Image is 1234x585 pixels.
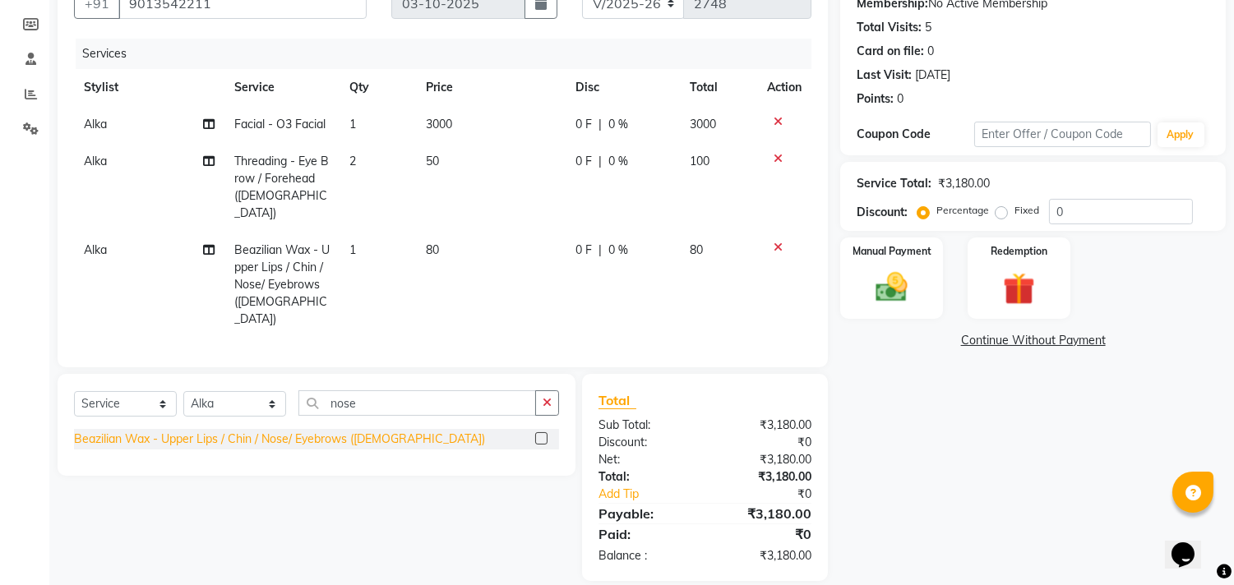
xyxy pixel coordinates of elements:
span: 0 F [575,242,592,259]
span: Facial - O3 Facial [234,117,326,131]
th: Service [224,69,340,106]
div: Last Visit: [857,67,912,84]
div: Balance : [586,547,705,564]
div: Points: [857,90,894,108]
th: Disc [566,69,680,106]
div: Discount: [586,434,705,451]
div: ₹3,180.00 [705,468,825,486]
div: 0 [927,43,934,60]
div: Discount: [857,204,908,221]
span: 0 % [608,153,628,170]
span: Total [599,392,636,409]
div: Service Total: [857,175,931,192]
a: Add Tip [586,486,725,503]
label: Fixed [1014,203,1039,218]
div: Net: [586,451,705,468]
div: 5 [925,19,931,36]
input: Enter Offer / Coupon Code [974,122,1150,147]
img: _gift.svg [993,269,1045,309]
div: Card on file: [857,43,924,60]
div: Total: [586,468,705,486]
div: ₹3,180.00 [705,451,825,468]
span: 1 [349,242,356,257]
div: Services [76,39,824,69]
th: Total [680,69,758,106]
th: Qty [340,69,416,106]
span: 100 [690,154,709,168]
th: Action [757,69,811,106]
th: Stylist [74,69,224,106]
div: 0 [897,90,904,108]
span: | [599,116,602,133]
span: 1 [349,117,356,131]
div: Sub Total: [586,417,705,434]
div: Paid: [586,524,705,544]
a: Continue Without Payment [843,332,1222,349]
span: 0 F [575,153,592,170]
span: | [599,153,602,170]
span: Beazilian Wax - Upper Lips / Chin / Nose/ Eyebrows ([DEMOGRAPHIC_DATA]) [234,242,330,326]
span: 50 [426,154,439,168]
div: ₹3,180.00 [705,547,825,564]
span: 3000 [426,117,452,131]
label: Redemption [991,244,1047,259]
span: Alka [84,242,107,257]
span: | [599,242,602,259]
span: 0 % [608,116,628,133]
div: Coupon Code [857,126,974,143]
div: ₹0 [705,524,825,544]
span: Threading - Eye Brow / Forehead ([DEMOGRAPHIC_DATA]) [234,154,329,220]
span: Alka [84,117,107,131]
div: ₹0 [705,434,825,451]
span: 0 % [608,242,628,259]
span: 3000 [690,117,716,131]
span: Alka [84,154,107,168]
span: 80 [426,242,439,257]
div: Beazilian Wax - Upper Lips / Chin / Nose/ Eyebrows ([DEMOGRAPHIC_DATA]) [74,431,485,448]
th: Price [416,69,566,106]
div: Total Visits: [857,19,922,36]
div: ₹3,180.00 [705,417,825,434]
div: ₹3,180.00 [705,504,825,523]
label: Manual Payment [853,244,931,259]
div: [DATE] [915,67,950,84]
div: ₹0 [725,486,825,503]
span: 2 [349,154,356,168]
button: Apply [1158,122,1204,147]
iframe: chat widget [1165,519,1218,569]
img: _cash.svg [866,269,917,306]
div: ₹3,180.00 [938,175,990,192]
label: Percentage [936,203,989,218]
span: 0 F [575,116,592,133]
span: 80 [690,242,703,257]
input: Search or Scan [298,390,536,416]
div: Payable: [586,504,705,523]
